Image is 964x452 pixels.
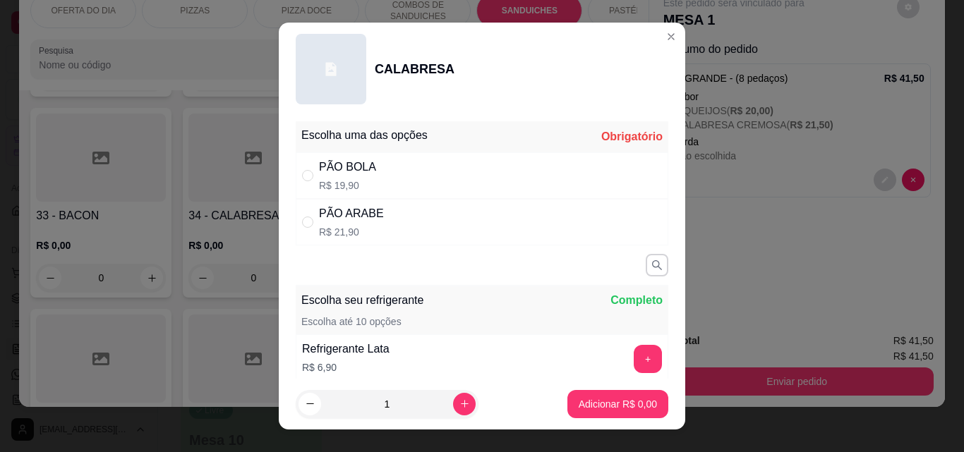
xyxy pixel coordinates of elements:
p: Escolha seu refrigerante [301,292,423,309]
p: R$ 19,90 [319,178,376,193]
p: Escolha até 10 opções [301,314,402,329]
div: Escolha uma das opções [301,127,428,144]
button: add [634,345,662,373]
div: PÃO ARABE [319,205,384,222]
div: Refrigerante Lata [302,341,390,358]
p: Adicionar R$ 0,00 [579,397,657,411]
button: increase-product-quantity [453,393,476,415]
div: Obrigatório [601,128,663,145]
div: PÃO BOLA [319,159,376,176]
p: R$ 21,90 [319,225,384,239]
div: CALABRESA [375,59,454,79]
button: Close [660,25,682,48]
p: R$ 6,90 [302,360,390,374]
button: Adicionar R$ 0,00 [567,390,668,418]
button: decrease-product-quantity [299,393,321,415]
p: Completo [610,292,663,309]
